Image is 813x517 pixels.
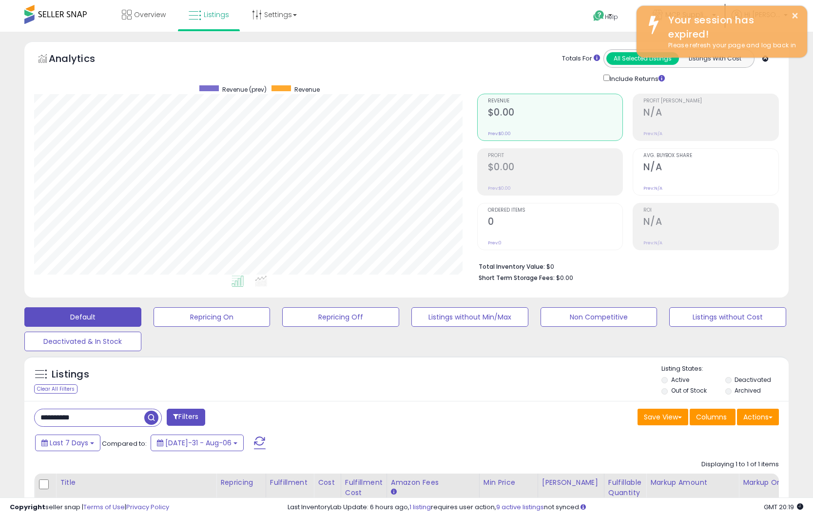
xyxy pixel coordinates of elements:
button: Deactivated & In Stock [24,332,141,351]
a: 1 listing [409,502,431,512]
span: Revenue [488,99,623,104]
p: Listing States: [661,364,788,374]
span: Compared to: [102,439,147,448]
span: Help [605,13,618,21]
b: Total Inventory Value: [479,262,545,271]
div: Totals For [562,54,600,63]
h2: $0.00 [488,161,623,175]
span: $0.00 [556,273,573,282]
button: All Selected Listings [606,52,679,65]
h2: N/A [643,107,778,120]
span: Revenue (prev) [222,85,267,94]
a: Help [585,2,637,32]
label: Deactivated [735,376,771,384]
a: 9 active listings [496,502,544,512]
span: Avg. Buybox Share [643,153,778,159]
button: Repricing Off [282,307,399,327]
div: Please refresh your page and log back in [661,41,800,50]
span: 2025-08-15 20:19 GMT [764,502,803,512]
button: Listings With Cost [678,52,751,65]
div: Include Returns [596,73,677,84]
span: Ordered Items [488,208,623,213]
div: seller snap | | [10,503,169,512]
strong: Copyright [10,502,45,512]
div: Last InventoryLab Update: 6 hours ago, requires user action, not synced. [288,503,803,512]
div: Clear All Filters [34,384,77,394]
div: Fulfillment [270,477,310,488]
span: Profit [PERSON_NAME] [643,99,778,104]
h5: Analytics [49,52,114,68]
button: Filters [167,409,205,426]
b: Short Term Storage Fees: [479,274,555,282]
button: × [791,10,799,22]
i: Get Help [593,10,605,22]
h2: N/A [643,216,778,229]
small: Prev: N/A [643,240,662,246]
button: Actions [737,409,779,425]
span: Profit [488,153,623,159]
button: Default [24,307,141,327]
div: Amazon Fees [391,477,475,488]
h2: N/A [643,161,778,175]
div: Markup Amount [650,477,735,488]
h5: Listings [52,368,89,381]
button: [DATE]-31 - Aug-06 [151,435,244,451]
label: Out of Stock [671,386,707,395]
li: $0 [479,260,772,272]
small: Prev: $0.00 [488,185,511,191]
small: Prev: N/A [643,131,662,137]
div: Displaying 1 to 1 of 1 items [701,460,779,469]
div: Your session has expired! [661,13,800,41]
button: Listings without Min/Max [411,307,528,327]
span: Overview [134,10,166,20]
label: Archived [735,386,761,395]
div: [PERSON_NAME] [542,477,600,488]
button: Listings without Cost [669,307,786,327]
div: Repricing [220,477,262,488]
h2: $0.00 [488,107,623,120]
label: Active [671,376,689,384]
div: Title [60,477,212,488]
span: [DATE]-31 - Aug-06 [165,438,232,448]
button: Last 7 Days [35,435,100,451]
small: Prev: 0 [488,240,502,246]
div: Cost [318,477,337,488]
div: Fulfillable Quantity [608,477,642,498]
span: ROI [643,208,778,213]
span: Revenue [294,85,320,94]
button: Columns [690,409,736,425]
a: Privacy Policy [126,502,169,512]
small: Prev: N/A [643,185,662,191]
div: Min Price [484,477,534,488]
span: Last 7 Days [50,438,88,448]
h2: 0 [488,216,623,229]
div: Fulfillment Cost [345,477,383,498]
span: Listings [204,10,229,20]
small: Amazon Fees. [391,488,397,497]
a: Terms of Use [83,502,125,512]
small: Prev: $0.00 [488,131,511,137]
button: Save View [638,409,688,425]
button: Non Competitive [541,307,658,327]
button: Repricing On [154,307,271,327]
span: Columns [696,412,727,422]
